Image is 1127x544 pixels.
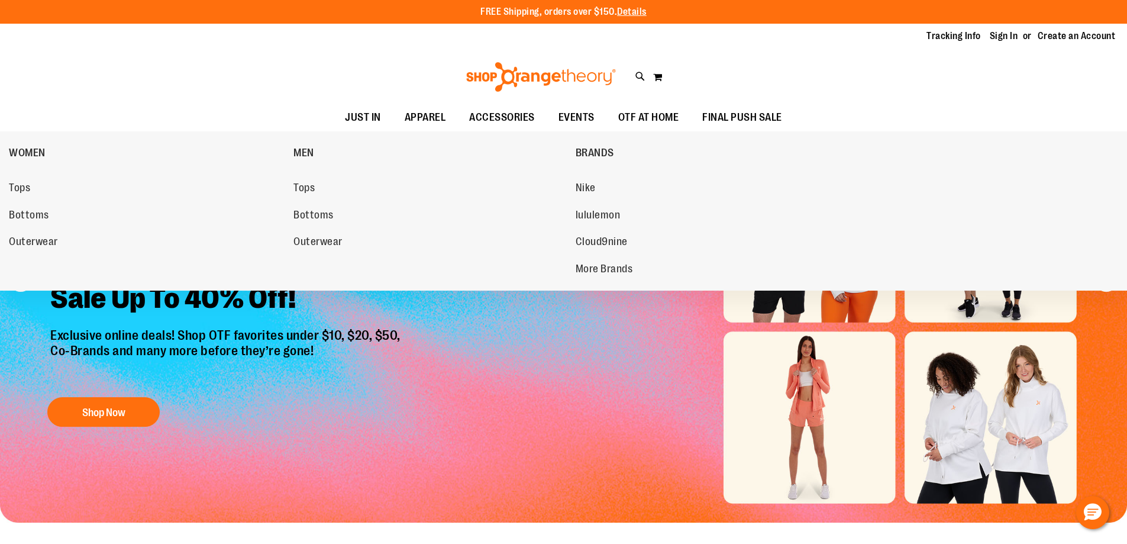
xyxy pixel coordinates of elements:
a: MEN [293,137,569,168]
a: ACCESSORIES [457,104,547,131]
span: EVENTS [558,104,595,131]
button: Shop Now [47,397,160,427]
a: APPAREL [393,104,458,131]
span: MEN [293,147,314,162]
span: OTF AT HOME [618,104,679,131]
span: JUST IN [345,104,381,131]
span: ACCESSORIES [469,104,535,131]
span: More Brands [576,263,633,278]
span: Tops [293,182,315,197]
span: Bottoms [9,209,49,224]
a: Tracking Info [926,30,981,43]
a: WOMEN [9,137,288,168]
a: EVENTS [547,104,606,131]
span: WOMEN [9,147,46,162]
a: Create an Account [1038,30,1116,43]
span: Tops [9,182,30,197]
span: Bottoms [293,209,334,224]
p: FREE Shipping, orders over $150. [480,5,647,19]
span: lululemon [576,209,621,224]
span: Outerwear [293,236,343,250]
img: Shop Orangetheory [464,62,618,92]
span: Cloud9nine [576,236,628,250]
p: Exclusive online deals! Shop OTF favorites under $10, $20, $50, Co-Brands and many more before th... [41,328,412,386]
span: Nike [576,182,596,197]
a: FINAL PUSH SALE [690,104,794,131]
span: APPAREL [405,104,446,131]
a: Details [617,7,647,17]
span: FINAL PUSH SALE [702,104,782,131]
a: Sign In [990,30,1018,43]
a: JUST IN [333,104,393,131]
button: Hello, have a question? Let’s chat. [1076,496,1109,529]
span: Outerwear [9,236,58,250]
a: OTF AT HOME [606,104,691,131]
a: BRANDS [576,137,854,168]
a: Final Chance To Save -Sale Up To 40% Off! Exclusive online deals! Shop OTF favorites under $10, $... [41,236,412,433]
span: BRANDS [576,147,614,162]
